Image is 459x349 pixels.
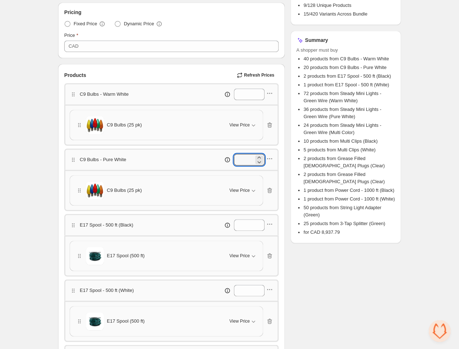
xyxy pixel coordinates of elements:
li: 25 products from 3-Tap Splitter (Green) [303,220,395,227]
li: 50 products from String Light Adapter (Green) [303,204,395,219]
p: C9 Bulbs - Warm White [80,91,128,98]
span: View Price [229,122,250,128]
li: 5 products from Multi Clips (White) [303,146,395,154]
img: E17 Spool (500 ft) [86,247,104,265]
span: Fixed Price [74,20,97,27]
li: 1 product from Power Cord - 1000 ft (White) [303,195,395,203]
img: C9 Bulbs (25 pk) [86,116,104,134]
span: 9/128 Unique Products [303,3,351,8]
h3: Summary [305,36,328,44]
button: View Price [225,119,261,131]
span: E17 Spool (500 ft) [107,252,145,259]
span: View Price [229,188,250,193]
span: A shopper must buy [296,47,395,54]
p: E17 Spool - 500 ft (White) [80,287,134,294]
li: 40 products from C9 Bulbs - Warm White [303,55,395,63]
span: C9 Bulbs (25 pk) [107,187,142,194]
span: Products [64,72,86,79]
p: C9 Bulbs - Pure White [80,156,126,163]
li: 10 products from Multi Clips (Black) [303,138,395,145]
img: C9 Bulbs (25 pk) [86,181,104,199]
li: 24 products from Steady Mini Lights - Green Wire (Multi Color) [303,122,395,136]
li: 2 products from Grease Filled [DEMOGRAPHIC_DATA] Plugs (Clear) [303,171,395,185]
span: C9 Bulbs (25 pk) [107,121,142,129]
button: View Price [225,250,261,262]
li: 20 products from C9 Bulbs - Pure White [303,64,395,71]
button: View Price [225,315,261,327]
p: E17 Spool - 500 ft (Black) [80,221,133,229]
button: Refresh Prices [234,70,279,80]
li: for CAD 8,937.79 [303,229,395,236]
span: Refresh Prices [244,72,274,78]
span: View Price [229,253,250,259]
span: E17 Spool (500 ft) [107,318,145,325]
li: 72 products from Steady Mini Lights - Green Wire (Warm White) [303,90,395,104]
img: E17 Spool (500 ft) [86,312,104,330]
li: 1 product from Power Cord - 1000 ft (Black) [303,187,395,194]
li: 36 products from Steady Mini Lights - Green Wire (Pure White) [303,106,395,120]
a: Open chat [429,320,450,342]
span: 15/420 Variants Across Bundle [303,11,367,17]
div: CAD [69,43,78,50]
span: View Price [229,318,250,324]
li: 2 products from E17 Spool - 500 ft (Black) [303,73,395,80]
span: Pricing [64,9,81,16]
li: 2 products from Grease Filled [DEMOGRAPHIC_DATA] Plugs (Clear) [303,155,395,169]
label: Price [64,32,78,39]
span: Dynamic Price [124,20,154,27]
button: View Price [225,185,261,196]
li: 1 product from E17 Spool - 500 ft (White) [303,81,395,89]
